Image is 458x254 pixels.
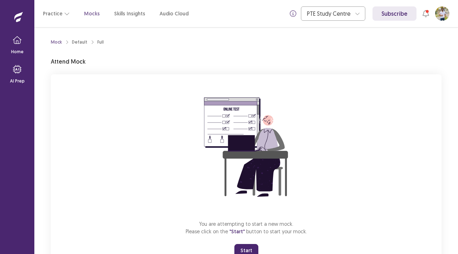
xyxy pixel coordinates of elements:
[160,10,189,18] a: Audio Cloud
[372,6,416,21] a: Subscribe
[43,7,70,20] button: Practice
[51,57,86,66] p: Attend Mock
[51,39,62,45] a: Mock
[11,49,24,55] p: Home
[51,39,104,45] nav: breadcrumb
[287,7,299,20] button: info
[186,220,307,235] p: You are attempting to start a new mock. Please click on the button to start your mock.
[307,7,351,20] div: PTE Study Centre
[84,10,100,18] a: Mocks
[229,228,245,235] span: "Start"
[182,83,311,211] img: attend-mock
[435,6,449,21] button: User Profile Image
[114,10,145,18] a: Skills Insights
[10,78,25,84] p: AI Prep
[97,39,104,45] div: Full
[72,39,87,45] div: Default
